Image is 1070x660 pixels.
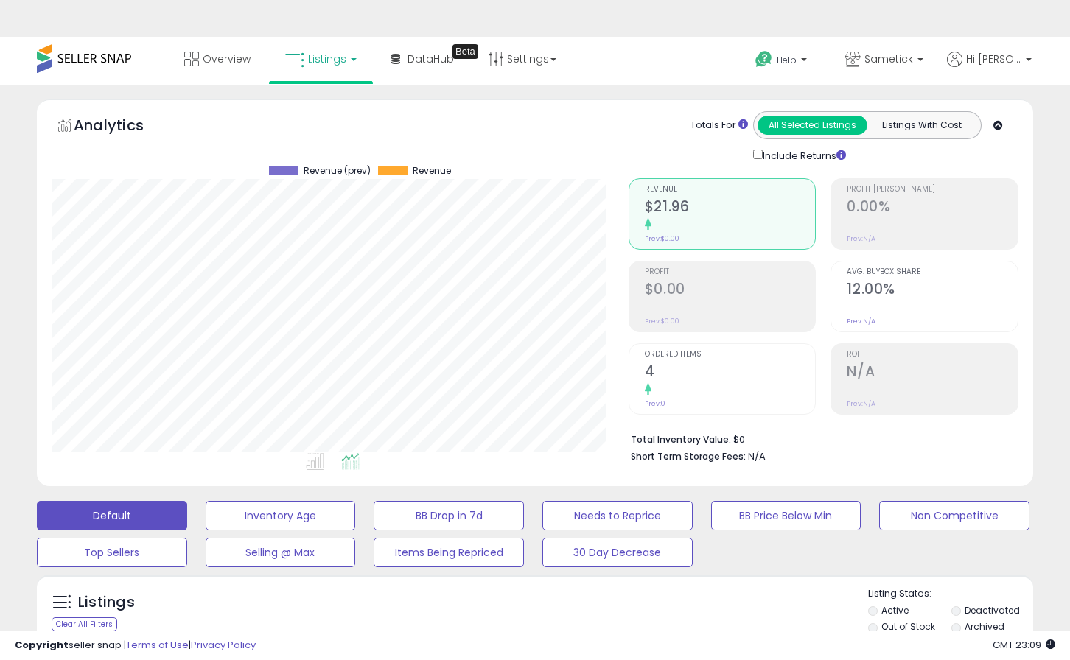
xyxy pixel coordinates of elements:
[15,639,256,653] div: seller snap | |
[542,501,693,530] button: Needs to Reprice
[758,116,867,135] button: All Selected Listings
[308,52,346,66] span: Listings
[847,317,875,326] small: Prev: N/A
[864,52,913,66] span: Sametick
[274,37,368,81] a: Listings
[966,52,1021,66] span: Hi [PERSON_NAME]
[645,399,665,408] small: Prev: 0
[52,617,117,631] div: Clear All Filters
[847,363,1018,383] h2: N/A
[645,198,816,218] h2: $21.96
[173,37,262,81] a: Overview
[413,166,451,176] span: Revenue
[690,119,748,133] div: Totals For
[847,198,1018,218] h2: 0.00%
[879,501,1029,530] button: Non Competitive
[847,281,1018,301] h2: 12.00%
[452,44,478,59] div: Tooltip anchor
[881,620,935,633] label: Out of Stock
[645,268,816,276] span: Profit
[408,52,454,66] span: DataHub
[15,638,69,652] strong: Copyright
[847,268,1018,276] span: Avg. Buybox Share
[645,351,816,359] span: Ordered Items
[206,501,356,530] button: Inventory Age
[37,501,187,530] button: Default
[847,234,875,243] small: Prev: N/A
[645,317,679,326] small: Prev: $0.00
[742,147,864,164] div: Include Returns
[478,37,567,81] a: Settings
[881,604,909,617] label: Active
[748,449,766,463] span: N/A
[645,281,816,301] h2: $0.00
[380,37,465,81] a: DataHub
[847,186,1018,194] span: Profit [PERSON_NAME]
[37,538,187,567] button: Top Sellers
[744,39,822,85] a: Help
[867,116,976,135] button: Listings With Cost
[126,638,189,652] a: Terms of Use
[74,115,172,139] h5: Analytics
[847,399,875,408] small: Prev: N/A
[645,234,679,243] small: Prev: $0.00
[711,501,861,530] button: BB Price Below Min
[206,538,356,567] button: Selling @ Max
[868,587,1034,601] p: Listing States:
[847,351,1018,359] span: ROI
[191,638,256,652] a: Privacy Policy
[542,538,693,567] button: 30 Day Decrease
[755,50,773,69] i: Get Help
[965,620,1004,633] label: Archived
[947,52,1032,85] a: Hi [PERSON_NAME]
[777,54,797,66] span: Help
[965,604,1020,617] label: Deactivated
[203,52,251,66] span: Overview
[631,429,1007,447] li: $0
[645,363,816,383] h2: 4
[631,450,746,463] b: Short Term Storage Fees:
[993,638,1055,652] span: 2025-09-16 23:09 GMT
[834,37,934,85] a: Sametick
[304,166,371,176] span: Revenue (prev)
[645,186,816,194] span: Revenue
[374,501,524,530] button: BB Drop in 7d
[631,433,731,446] b: Total Inventory Value:
[374,538,524,567] button: Items Being Repriced
[78,592,135,613] h5: Listings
